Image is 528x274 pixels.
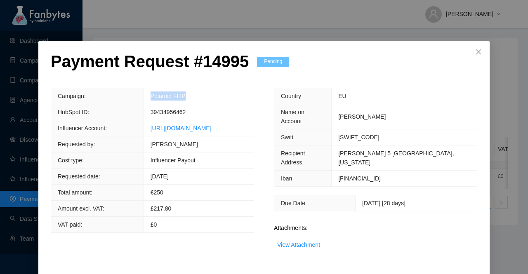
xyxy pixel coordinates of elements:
span: Swift [281,134,293,141]
span: [PERSON_NAME] [338,113,386,120]
span: [FINANCIAL_ID] [338,175,381,182]
span: [PERSON_NAME] [151,141,198,148]
span: Cost type: [58,157,84,164]
span: [DATE] [28 days] [362,200,405,206]
button: Close [467,41,490,63]
span: Influencer Account: [58,125,107,131]
span: £217.80 [151,205,172,212]
a: [URL][DOMAIN_NAME] [151,125,212,131]
span: EU [338,93,346,99]
span: Amount excl. VAT: [58,205,104,212]
span: 39434956462 [151,109,186,115]
span: HubSpot ID: [58,109,89,115]
span: [PERSON_NAME] 5 [GEOGRAPHIC_DATA], [US_STATE] [338,150,454,166]
span: Campaign: [58,93,86,99]
span: [SWIFT_CODE] [338,134,379,141]
span: Country [281,93,301,99]
span: € 250 [151,189,163,196]
span: Requested by: [58,141,95,148]
span: Iban [281,175,292,182]
span: close [475,49,482,55]
span: VAT paid: [58,221,82,228]
span: Name on Account [281,109,304,124]
span: Total amount: [58,189,92,196]
a: Polaroid FLIP [151,93,186,99]
span: Due Date [281,200,305,206]
span: Influencer Payout [151,157,196,164]
span: [DATE] [151,173,169,180]
span: Pending [257,57,289,67]
a: View Attachment [277,241,320,248]
span: Recipient Address [281,150,305,166]
span: Requested date: [58,173,100,180]
span: £0 [151,221,157,228]
p: Payment Request # 14995 [51,52,249,71]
